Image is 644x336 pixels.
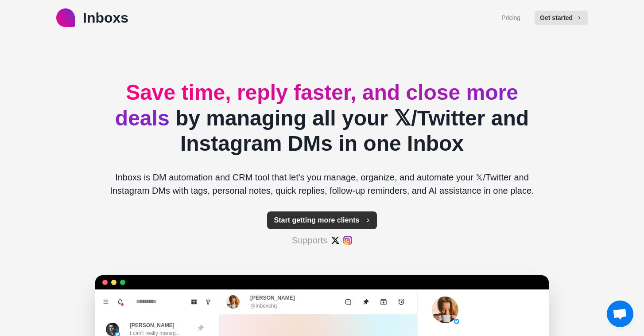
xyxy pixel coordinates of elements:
[501,13,520,23] a: Pricing
[102,80,542,156] h2: by managing all your 𝕏/Twitter and Instagram DMs in one Inbox
[454,319,459,324] img: picture
[607,301,633,327] div: Open chat
[375,293,392,311] button: Archive
[357,293,375,311] button: Unpin
[343,236,352,245] img: #
[102,171,542,197] p: Inboxs is DM automation and CRM tool that let's you manage, organize, and automate your 𝕏/Twitter...
[250,294,295,302] p: [PERSON_NAME]
[432,297,458,323] img: picture
[56,8,75,27] img: logo
[250,302,277,310] p: @inboxshq
[331,236,340,245] img: #
[130,321,175,329] p: [PERSON_NAME]
[292,234,327,247] p: Supports
[99,295,113,309] button: Menu
[83,7,128,28] p: Inboxs
[187,295,201,309] button: Board View
[226,295,240,309] img: picture
[339,293,357,311] button: Mark as unread
[267,211,377,229] button: Start getting more clients
[106,323,119,336] img: picture
[535,11,588,25] button: Get started
[115,81,518,130] span: Save time, reply faster, and close more deals
[113,295,127,309] button: Notifications
[392,293,410,311] button: Add reminder
[201,295,215,309] button: Show unread conversations
[56,7,128,28] a: logoInboxs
